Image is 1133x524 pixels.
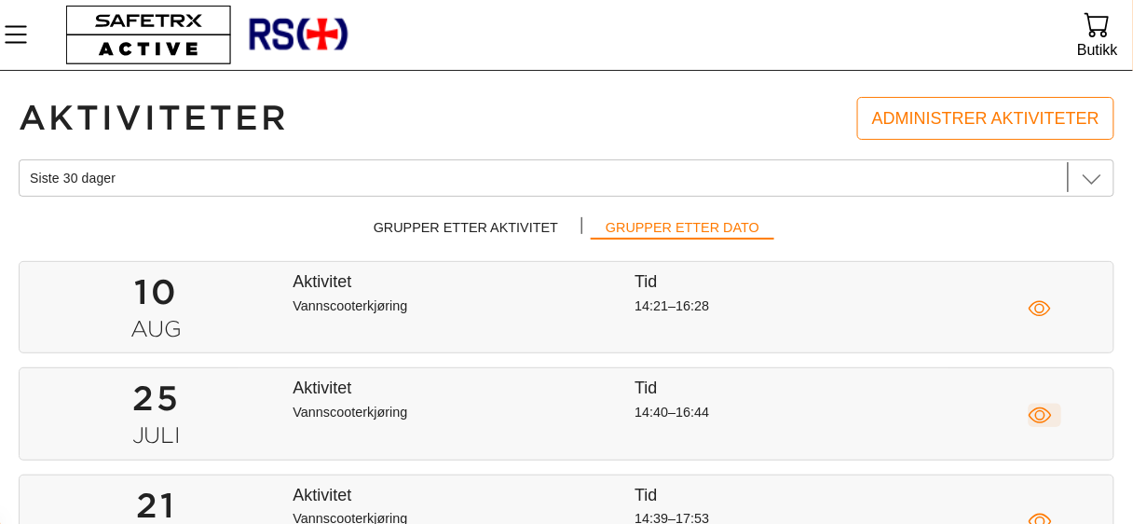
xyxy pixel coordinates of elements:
font: Tid [635,272,657,291]
span: Utsikt [1029,404,1052,427]
font: Administrer aktiviteter [872,109,1099,128]
font: Siste 30 dager [30,171,116,186]
font: Vannscooterkjøring [293,405,408,420]
font: 14:40–16:44 [635,405,709,420]
font: Grupper etter aktivitet [374,220,558,235]
font: Aktivitet [293,272,352,291]
span: Utsikt [1029,297,1052,321]
button: Grupper etter dato [591,213,774,247]
font: Aug [131,315,182,342]
font: Vannscooterkjøring [293,298,408,313]
font: Tid [635,486,657,504]
font: Juli [132,421,181,448]
font: Aktiviteter [19,97,289,138]
a: Administrer aktiviteter [857,97,1114,140]
font: 14:21–16:28 [635,298,709,313]
font: Aktivitet [293,486,352,504]
font: 10 [134,271,179,312]
font: Butikk [1077,42,1118,58]
font: 25 [132,378,181,419]
button: Grupper etter aktivitet [359,213,573,247]
img: RescueLogo.png [247,5,349,65]
font: Tid [635,379,657,397]
font: Grupper etter dato [606,220,759,235]
font: Aktivitet [293,379,352,397]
